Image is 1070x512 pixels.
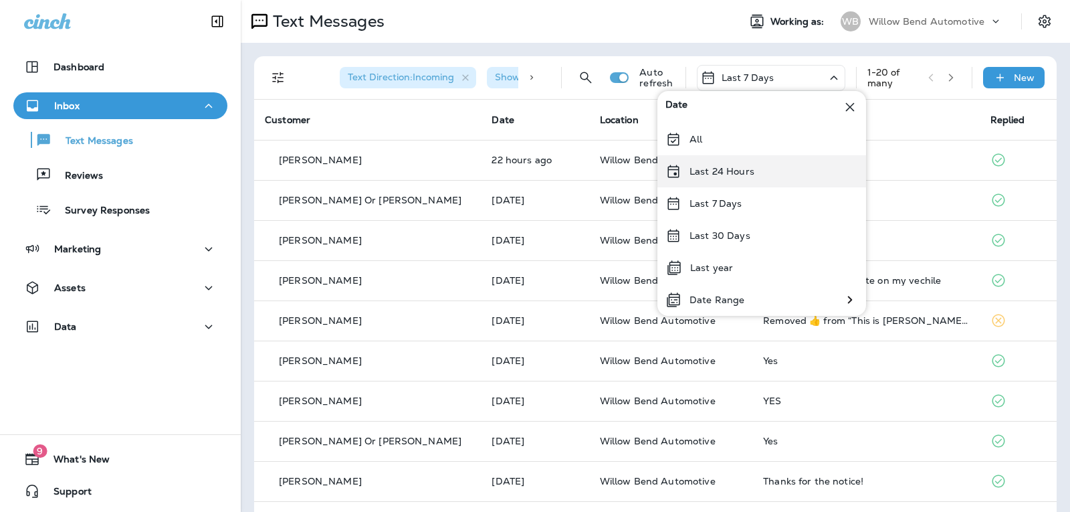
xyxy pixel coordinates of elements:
div: WB [841,11,861,31]
button: Assets [13,274,227,301]
span: What's New [40,454,110,470]
p: Sep 30, 2025 02:27 PM [492,155,578,165]
p: Last year [690,262,733,273]
p: [PERSON_NAME] [279,155,362,165]
p: Sep 30, 2025 12:47 PM [492,195,578,205]
span: Willow Bend Automotive [600,395,716,407]
p: Reviews [51,170,103,183]
span: Willow Bend Automotive [600,234,716,246]
span: Willow Bend Automotive [600,154,716,166]
div: YES [763,396,968,406]
p: New [1014,72,1035,83]
div: 1 - 20 of many [867,67,918,88]
p: Sep 29, 2025 11:40 AM [492,436,578,446]
button: Marketing [13,236,227,262]
p: [PERSON_NAME] [279,275,362,286]
div: Yes [763,436,968,446]
p: [PERSON_NAME] [279,396,362,406]
p: Data [54,321,77,332]
p: [PERSON_NAME] [279,476,362,487]
span: Customer [265,114,310,126]
div: Yes [763,355,968,366]
button: Text Messages [13,126,227,154]
div: Text Direction:Incoming [340,67,476,88]
p: Sep 29, 2025 10:31 AM [492,476,578,487]
p: Sep 29, 2025 12:19 PM [492,355,578,366]
span: Working as: [770,16,827,27]
p: [PERSON_NAME] [279,315,362,326]
p: [PERSON_NAME] [279,235,362,246]
button: Collapse Sidebar [199,8,236,35]
button: Filters [265,64,292,91]
p: Auto refresh [639,67,674,88]
p: Sep 29, 2025 11:41 AM [492,396,578,406]
div: Show Start/Stop/Unsubscribe:true [487,67,678,88]
p: Last 30 Days [689,230,750,241]
p: Text Messages [267,11,385,31]
button: Search Messages [572,64,599,91]
span: 9 [33,444,47,458]
span: Willow Bend Automotive [600,475,716,487]
p: Willow Bend Automotive [869,16,984,27]
button: 9What's New [13,446,227,473]
span: Location [600,114,639,126]
p: Text Messages [52,135,133,148]
p: Last 24 Hours [689,166,754,177]
p: Sep 29, 2025 03:28 PM [492,315,578,326]
div: Removed ‌👍‌ from “ This is Cheri, I can call you now. ” [763,315,968,326]
p: Last 7 Days [722,72,774,83]
span: Replied [990,114,1025,126]
button: Dashboard [13,54,227,80]
span: Date [665,99,688,115]
p: Inbox [54,100,80,111]
span: Willow Bend Automotive [600,274,716,286]
p: All [689,134,702,145]
p: [PERSON_NAME] Or [PERSON_NAME] [279,195,461,205]
button: Inbox [13,92,227,119]
p: Sep 29, 2025 05:12 PM [492,275,578,286]
p: Survey Responses [51,205,150,218]
p: Dashboard [53,62,104,72]
p: [PERSON_NAME] [279,355,362,366]
p: Date Range [689,294,744,305]
p: [PERSON_NAME] Or [PERSON_NAME] [279,436,461,446]
p: Last 7 Days [689,198,742,209]
button: Data [13,313,227,340]
p: Sep 30, 2025 11:16 AM [492,235,578,246]
p: Assets [54,282,86,293]
span: Willow Bend Automotive [600,194,716,206]
span: Date [492,114,514,126]
span: Show Start/Stop/Unsubscribe : true [495,71,656,83]
div: Thanks for the notice! [763,476,968,487]
span: Willow Bend Automotive [600,315,716,327]
button: Support [13,478,227,505]
span: Willow Bend Automotive [600,355,716,367]
span: Text Direction : Incoming [348,71,454,83]
span: Willow Bend Automotive [600,435,716,447]
button: Reviews [13,161,227,189]
p: Marketing [54,244,101,254]
button: Settings [1033,9,1057,33]
span: Support [40,486,92,502]
button: Survey Responses [13,195,227,224]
